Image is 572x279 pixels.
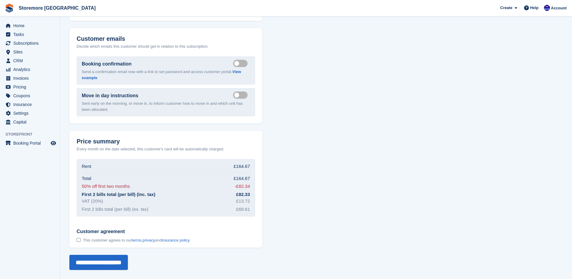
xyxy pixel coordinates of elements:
span: Analytics [13,65,49,74]
p: Sent early on the morning, or move in, to inform customer how to move in and which unit has been ... [82,101,250,112]
a: menu [3,56,57,65]
span: Coupons [13,91,49,100]
span: CRM [13,56,49,65]
a: insurance policy [162,238,189,242]
div: £164.67 [234,163,250,170]
input: Customer agreement This customer agrees to ourterms,privacyandinsurance policy. [77,238,81,242]
a: menu [3,139,57,147]
div: First 2 bills total (per bill) (inc. tax) [82,191,155,198]
a: menu [3,91,57,100]
div: £82.33 [236,191,250,198]
span: Capital [13,118,49,126]
a: menu [3,65,57,74]
div: Total [82,175,91,182]
span: This customer agrees to our , and . [83,238,191,243]
h2: Customer emails [77,35,255,42]
div: 50% off first two months [82,183,130,190]
a: menu [3,21,57,30]
label: Booking confirmation [82,60,131,68]
a: privacy [143,238,155,242]
a: menu [3,109,57,117]
label: Move in day instructions [82,92,138,99]
a: menu [3,118,57,126]
span: Create [500,5,512,11]
a: terms [132,238,142,242]
p: Decide which emails this customer should get in relation to this subscription. [77,43,255,50]
span: Help [530,5,539,11]
span: Pricing [13,83,49,91]
a: menu [3,100,57,109]
p: Send a confirmation email now with a link to set password and access customer portal. [82,69,250,81]
span: Home [13,21,49,30]
span: Invoices [13,74,49,82]
div: VAT (20%) [82,198,103,205]
h2: Price summary [77,138,255,145]
label: Send booking confirmation email [233,63,250,64]
a: menu [3,30,57,39]
a: Preview store [50,139,57,147]
a: Storemore [GEOGRAPHIC_DATA] [16,3,98,13]
a: menu [3,39,57,47]
span: Insurance [13,100,49,109]
div: £68.61 [236,206,250,213]
div: Rent [82,163,91,170]
a: menu [3,83,57,91]
a: menu [3,74,57,82]
span: Customer agreement [77,229,191,235]
a: View example [82,69,241,80]
div: £13.72 [236,198,250,205]
div: £164.67 [234,175,250,182]
span: Settings [13,109,49,117]
p: Every month on the date selected, this customer's card will be automatically charged. [77,146,224,152]
span: Sites [13,48,49,56]
span: Storefront [5,131,60,137]
img: Angela [544,5,550,11]
span: Booking Portal [13,139,49,147]
img: stora-icon-8386f47178a22dfd0bd8f6a31ec36ba5ce8667c1dd55bd0f319d3a0aa187defe.svg [5,4,14,13]
label: Send move in day email [233,95,250,95]
div: -£82.34 [235,183,250,190]
span: Account [551,5,567,11]
span: Tasks [13,30,49,39]
a: menu [3,48,57,56]
div: First 2 bills total (per bill) (ex. tax) [82,206,148,213]
span: Subscriptions [13,39,49,47]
